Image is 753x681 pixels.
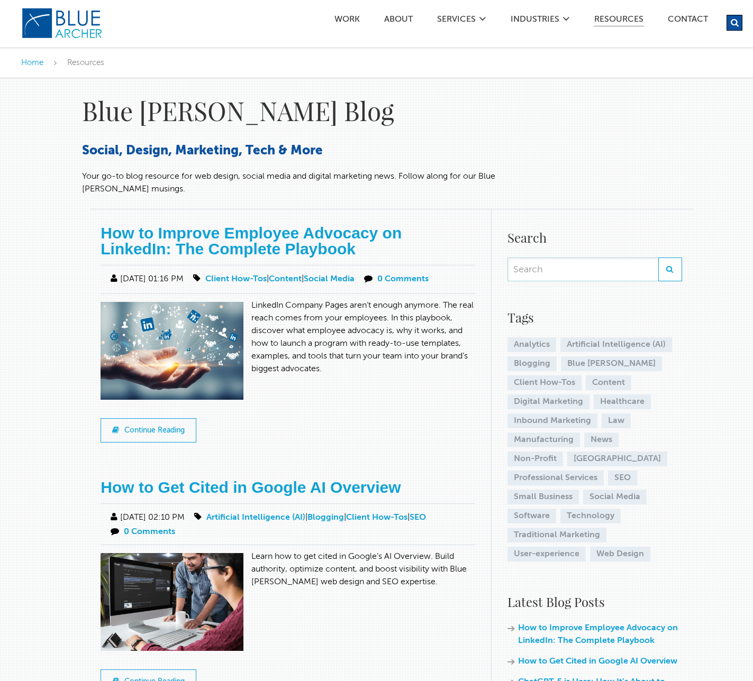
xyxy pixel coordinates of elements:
p: LinkedIn Company Pages aren’t enough anymore. The real reach comes from your employees. In this p... [101,299,475,375]
a: SERVICES [437,15,476,26]
span: | | | [192,513,426,522]
a: Industries [510,15,560,26]
a: News [584,432,619,447]
a: Home [21,59,43,67]
p: Your go-to blog resource for web design, social media and digital marketing news. Follow along fo... [82,170,549,196]
a: Digital Marketing [507,394,589,409]
span: | | [191,275,357,283]
a: Social Media [304,275,355,283]
a: SEO [410,513,426,522]
a: Blogging [507,356,557,371]
span: Resources [67,59,104,67]
a: Content [586,375,631,390]
a: Small Business [507,490,579,504]
a: Blogging [307,513,344,522]
a: Artificial Intelligence (AI) [206,513,305,522]
p: Learn how to get cited in Google’s AI Overview. Build authority, optimize content, and boost visi... [101,550,475,588]
img: 2 professionals looking at a computer that shows Google SERP result for How to Get Cited in Googl... [101,553,251,659]
h1: Blue [PERSON_NAME] Blog [82,94,549,127]
a: Traditional Marketing [507,528,606,542]
h4: Search [507,228,683,247]
input: Search [507,257,659,281]
a: Work [334,15,360,26]
a: Software [507,509,556,523]
a: User-experience [507,547,586,562]
a: Law [602,413,631,428]
a: Analytics [507,337,556,352]
a: 0 Comments [377,275,429,283]
a: How to Improve Employee Advocacy on LinkedIn: The Complete Playbook [101,224,402,257]
a: Web Design [590,547,650,562]
a: SEO [608,471,637,485]
img: How to Improve Employee Advocacy [101,302,251,408]
a: Resources [594,15,644,27]
a: Inbound Marketing [507,413,597,428]
a: Continue Reading [101,418,196,443]
a: 0 Comments [124,528,175,536]
a: Professional Services [507,471,604,485]
a: Blue [PERSON_NAME] [561,356,662,371]
a: Artificial Intelligence (AI) [560,337,672,352]
a: Client How-Tos [346,513,407,522]
a: Content [269,275,302,283]
img: Blue Archer Logo [21,7,103,39]
a: Non-Profit [507,452,563,466]
span: [DATE] 02:10 PM [108,513,185,522]
a: How to Improve Employee Advocacy on LinkedIn: The Complete Playbook [518,624,678,645]
a: Social Media [583,490,647,504]
a: Contact [667,15,709,26]
a: Client How-Tos [507,375,582,390]
a: ABOUT [384,15,413,26]
h3: Social, Design, Marketing, Tech & More [82,143,549,160]
span: [DATE] 01:16 PM [108,275,184,283]
a: [GEOGRAPHIC_DATA] [567,452,667,466]
a: Client How-Tos [205,275,267,283]
h4: Tags [507,308,683,327]
a: How to Get Cited in Google AI Overview [101,478,401,496]
a: Healthcare [594,394,651,409]
a: How to Get Cited in Google AI Overview [518,657,677,666]
h4: Latest Blog Posts [507,592,683,611]
a: Manufacturing [507,432,580,447]
a: Technology [560,509,621,523]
